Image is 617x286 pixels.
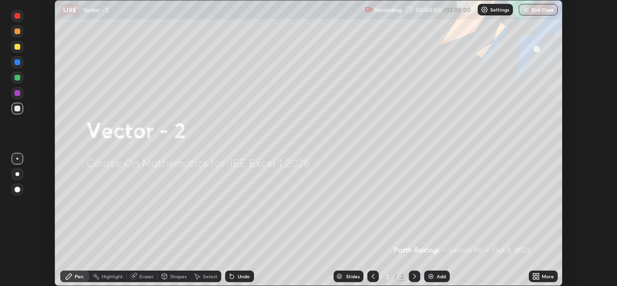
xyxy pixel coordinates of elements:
[102,274,123,279] div: Highlight
[394,273,397,279] div: /
[203,274,217,279] div: Select
[83,6,108,14] p: Vector - 2
[170,274,187,279] div: Shapes
[75,274,83,279] div: Pen
[399,272,405,281] div: 2
[522,6,530,14] img: end-class-cross
[139,274,154,279] div: Eraser
[346,274,360,279] div: Slides
[427,272,435,280] img: add-slide-button
[437,274,446,279] div: Add
[519,4,558,15] button: End Class
[365,6,373,14] img: recording.375f2c34.svg
[383,273,392,279] div: 2
[490,7,509,12] p: Settings
[542,274,554,279] div: More
[238,274,250,279] div: Undo
[481,6,488,14] img: class-settings-icons
[375,6,402,14] p: Recording
[63,6,76,14] p: LIVE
